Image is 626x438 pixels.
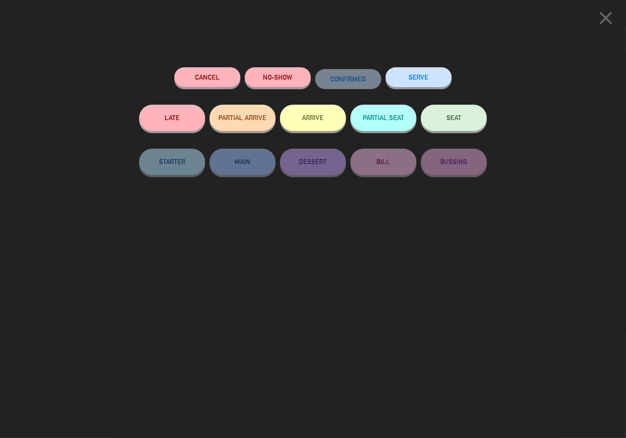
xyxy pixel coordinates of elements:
span: CONFIRMED [331,75,366,83]
button: SERVE [386,67,452,87]
button: NO-SHOW [245,67,311,87]
button: BILL [350,149,416,175]
button: SEAT [421,105,487,131]
span: PARTIAL ARRIVE [219,114,267,121]
button: STARTER [139,149,205,175]
button: LATE [139,105,205,131]
i: close [595,7,617,29]
button: DESSERT [280,149,346,175]
button: Cancel [174,67,240,87]
button: ARRIVE [280,105,346,131]
button: CONFIRMED [315,69,381,89]
button: close [592,7,619,33]
button: BUSSING [421,149,487,175]
span: SEAT [446,114,461,121]
button: MAIN [210,149,276,175]
button: PARTIAL ARRIVE [210,105,276,131]
button: PARTIAL SEAT [350,105,416,131]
